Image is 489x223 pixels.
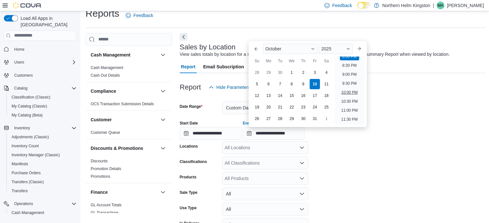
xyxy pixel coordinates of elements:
[340,62,359,69] li: 8:30 PM
[286,79,297,89] div: day-8
[91,52,158,58] button: Cash Management
[12,104,47,109] span: My Catalog (Classic)
[91,101,154,107] span: OCS Transaction Submission Details
[9,160,77,168] span: Manifests
[133,12,153,19] span: Feedback
[12,45,77,53] span: Home
[12,46,27,53] a: Home
[335,56,364,124] ul: Time
[1,58,79,67] button: Users
[243,121,259,126] label: End Date
[91,145,158,151] button: Discounts & Promotions
[1,124,79,133] button: Inventory
[180,190,197,195] label: Sale Type
[222,101,308,114] button: Custom Date
[1,199,79,208] button: Operations
[319,44,352,54] div: Button. Open the year selector. 2025 is currently selected.
[9,209,47,217] a: Cash Management
[180,104,203,109] label: Date Range
[180,51,450,58] div: View sales totals by location for a specified date range. This report is equivalent to the Sales ...
[9,102,77,110] span: My Catalog (Classic)
[263,56,274,66] div: Mo
[6,159,79,168] button: Manifests
[286,67,297,78] div: day-1
[275,102,285,112] div: day-21
[14,86,27,91] span: Catalog
[310,67,320,78] div: day-3
[6,208,79,217] button: Cash Management
[12,161,28,167] span: Manifests
[438,2,443,9] span: MA
[299,160,304,166] button: Open list of options
[12,72,35,79] a: Customers
[159,87,167,95] button: Compliance
[321,46,331,51] span: 2025
[91,203,122,207] a: GL Account Totals
[216,84,250,90] span: Hide Parameters
[298,102,308,112] div: day-23
[12,200,77,208] span: Operations
[91,130,120,135] a: Customer Queue
[9,178,46,186] a: Transfers (Classic)
[6,168,79,177] button: Purchase Orders
[12,152,60,158] span: Inventory Manager (Classic)
[12,134,49,140] span: Adjustments (Classic)
[9,178,77,186] span: Transfers (Classic)
[91,166,121,171] span: Promotion Details
[91,189,158,195] button: Finance
[91,65,123,70] span: Cash Management
[18,15,77,28] span: Load All Apps in [GEOGRAPHIC_DATA]
[252,79,262,89] div: day-5
[12,58,27,66] button: Users
[91,174,110,179] span: Promotions
[275,90,285,101] div: day-14
[339,89,360,96] li: 10:00 PM
[159,144,167,152] button: Discounts & Promotions
[222,187,308,200] button: All
[91,159,108,163] a: Discounts
[91,52,131,58] h3: Cash Management
[180,159,207,164] label: Classifications
[206,81,253,94] button: Hide Parameters
[321,79,331,89] div: day-11
[437,2,444,9] div: Mike Allan
[1,71,79,80] button: Customers
[263,67,274,78] div: day-29
[321,114,331,124] div: day-1
[12,170,41,176] span: Purchase Orders
[298,90,308,101] div: day-16
[9,111,45,119] a: My Catalog (Beta)
[6,111,79,120] button: My Catalog (Beta)
[9,187,30,195] a: Transfers
[180,121,198,126] label: Start Date
[91,73,120,78] a: Cash Out Details
[86,64,172,82] div: Cash Management
[91,102,154,106] a: OCS Transaction Submission Details
[91,167,121,171] a: Promotion Details
[263,102,274,112] div: day-20
[14,47,24,52] span: Home
[14,201,33,206] span: Operations
[12,188,28,193] span: Transfers
[299,145,304,150] button: Open list of options
[263,44,317,54] div: Button. Open the month selector. October is currently selected.
[275,67,285,78] div: day-30
[310,114,320,124] div: day-31
[340,53,359,60] li: 8:00 PM
[12,124,32,132] button: Inventory
[310,90,320,101] div: day-17
[9,187,77,195] span: Transfers
[339,116,360,123] li: 11:30 PM
[263,79,274,89] div: day-6
[91,210,119,215] span: GL Transactions
[222,203,308,216] button: All
[181,60,195,73] span: Report
[6,186,79,195] button: Transfers
[286,114,297,124] div: day-29
[1,84,79,93] button: Catalog
[14,125,30,131] span: Inventory
[159,116,167,124] button: Customer
[310,79,320,89] div: day-10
